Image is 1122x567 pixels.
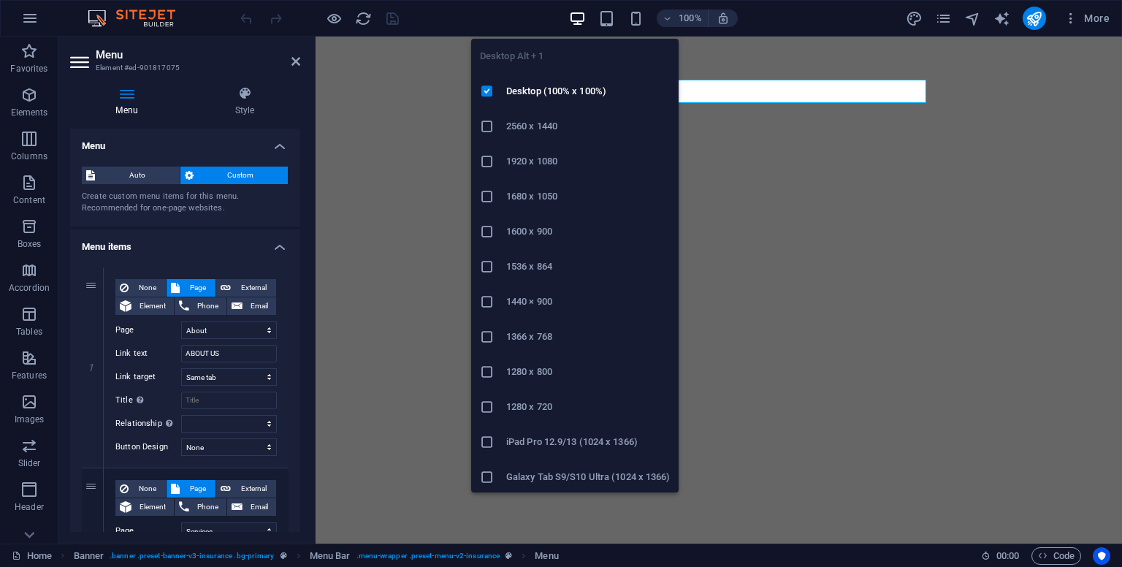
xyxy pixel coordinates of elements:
label: Title [115,392,181,409]
span: Element [136,297,169,315]
h3: Element #ed-901817075 [96,61,271,75]
label: Button Design [115,438,181,456]
button: More [1058,7,1115,30]
span: . menu-wrapper .preset-menu-v2-insurance [356,547,500,565]
img: Editor Logo [84,9,194,27]
span: Phone [194,297,222,315]
label: Page [115,321,181,339]
h4: Menu [70,86,189,117]
h6: 1440 × 900 [506,293,670,311]
button: Auto [82,167,180,184]
button: Code [1031,547,1081,565]
button: Phone [175,297,226,315]
button: Email [227,297,276,315]
button: publish [1023,7,1046,30]
span: External [235,279,272,297]
p: Images [15,414,45,425]
h6: iPad Pro 12.9/13 (1024 x 1366) [506,433,670,451]
span: None [133,279,161,297]
button: Page [167,279,215,297]
span: Code [1038,547,1075,565]
button: Click here to leave preview mode and continue editing [325,9,343,27]
i: Design (Ctrl+Alt+Y) [906,10,923,27]
button: pages [935,9,953,27]
span: Click to select. Double-click to edit [535,547,558,565]
span: None [133,480,161,498]
label: Page [115,522,181,540]
label: Link target [115,368,181,386]
button: navigator [964,9,982,27]
span: Custom [198,167,284,184]
button: Element [115,297,174,315]
p: Tables [16,326,42,338]
i: This element is a customizable preset [280,552,287,560]
input: Link text... [181,345,277,362]
h6: 1366 x 768 [506,328,670,346]
button: 100% [657,9,709,27]
button: External [216,480,276,498]
span: Page [184,279,211,297]
nav: breadcrumb [74,547,559,565]
label: Link text [115,345,181,362]
button: reload [354,9,372,27]
input: Title [181,392,277,409]
p: Accordion [9,282,50,294]
h6: 1920 x 1080 [506,153,670,170]
span: Page [184,480,211,498]
p: Boxes [18,238,42,250]
label: Relationship [115,415,181,433]
span: Phone [194,498,222,516]
span: . banner .preset-banner-v3-insurance .bg-primary [110,547,274,565]
button: Usercentrics [1093,547,1110,565]
h6: 1280 x 800 [506,363,670,381]
span: Click to select. Double-click to edit [74,547,104,565]
button: Email [227,498,276,516]
button: design [906,9,923,27]
h6: 1536 x 864 [506,258,670,275]
i: On resize automatically adjust zoom level to fit chosen device. [717,12,730,25]
span: More [1064,11,1110,26]
div: Create custom menu items for this menu. Recommended for one-page websites. [82,191,289,215]
button: Phone [175,498,226,516]
i: This element is a customizable preset [505,552,512,560]
h6: 1600 x 900 [506,223,670,240]
span: Auto [99,167,175,184]
span: Click to select. Double-click to edit [310,547,351,565]
span: External [235,480,272,498]
p: Favorites [10,63,47,75]
span: 00 00 [996,547,1019,565]
p: Columns [11,151,47,162]
em: 1 [80,362,102,373]
button: Element [115,498,174,516]
span: Email [247,498,272,516]
h4: Menu [70,129,300,155]
p: Slider [18,457,41,469]
button: Page [167,480,215,498]
h6: 1680 x 1050 [506,188,670,205]
span: Email [247,297,272,315]
h6: 2560 x 1440 [506,118,670,135]
p: Elements [11,107,48,118]
button: None [115,480,166,498]
button: Custom [180,167,289,184]
h2: Menu [96,48,300,61]
button: None [115,279,166,297]
p: Features [12,370,47,381]
span: : [1007,550,1009,561]
i: Reload page [355,10,372,27]
button: External [216,279,276,297]
h6: 1280 x 720 [506,398,670,416]
h6: Galaxy Tab S9/S10 Ultra (1024 x 1366) [506,468,670,486]
h6: Session time [981,547,1020,565]
span: Element [136,498,169,516]
h4: Style [189,86,300,117]
p: Content [13,194,45,206]
p: Header [15,501,44,513]
button: text_generator [993,9,1011,27]
h6: Desktop (100% x 100%) [506,83,670,100]
a: Click to cancel selection. Double-click to open Pages [12,547,52,565]
h4: Menu items [70,229,300,256]
h6: 100% [679,9,702,27]
i: Publish [1026,10,1042,27]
